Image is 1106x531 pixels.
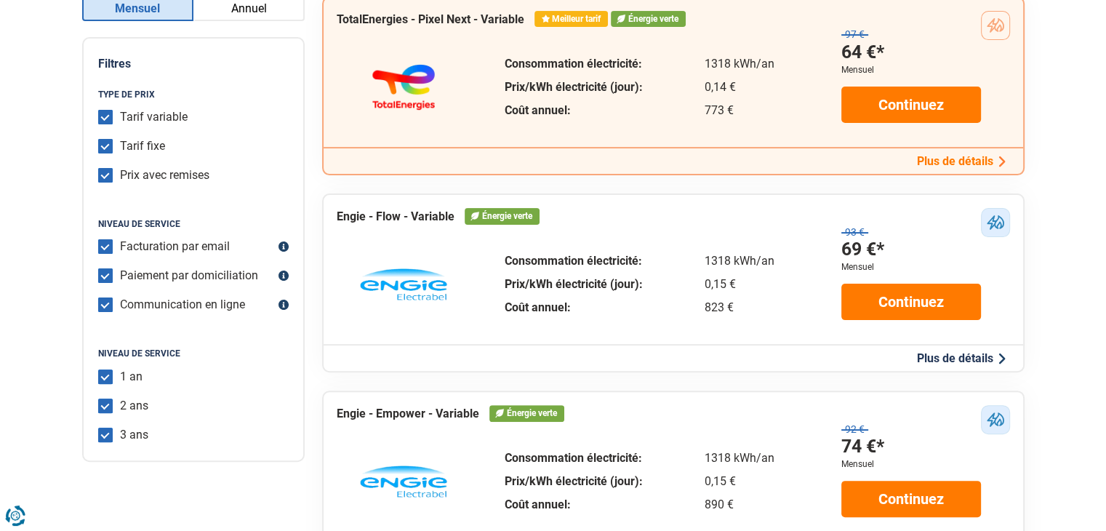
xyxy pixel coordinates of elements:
[704,279,774,290] div: 0,15 €
[98,219,289,229] legend: Niveau de service
[337,209,454,223] h3: Engie - Flow - Variable
[337,407,479,420] h3: Engie - Empower - Variable
[704,81,774,93] div: 0,14 €
[841,481,981,517] a: Continuez
[505,499,643,511] div: Coût annuel:
[98,89,289,100] legend: Type de prix
[704,452,774,464] div: 1318 kWh/an
[611,11,686,27] div: Énergie verte
[505,302,643,314] div: Coût annuel:
[534,11,608,27] div: Meilleur tarif
[704,499,774,511] div: 890 €
[704,476,774,487] div: 0,15 €
[120,168,209,183] label: Prix avec remises
[841,423,868,436] div: 92 €
[360,268,447,300] img: Engie
[505,81,643,93] div: Prix/kWh électricité (jour):
[120,239,230,254] label: Facturation par email
[704,105,774,116] div: 773 €
[98,57,289,71] h2: Filtres
[505,476,643,487] div: Prix/kWh électricité (jour):
[120,428,148,442] label: 3 ans
[505,255,643,267] div: Consommation électricité:
[360,466,447,498] img: Engie
[841,28,868,41] div: 97 €
[841,284,981,320] a: Continuez
[120,110,188,124] label: Tarif variable
[120,268,258,283] label: Paiement par domiciliation
[841,262,874,272] div: Mensuel
[120,298,245,312] label: Communication en ligne
[98,348,289,359] legend: Niveau de service
[841,238,884,262] div: 69 €*
[465,208,540,224] div: Énergie verte
[841,65,874,75] div: Mensuel
[120,399,148,413] label: 2 ans
[505,58,643,70] div: Consommation électricité:
[704,58,774,70] div: 1318 kWh/an
[505,452,643,464] div: Consommation électricité:
[841,226,868,239] div: 93 €
[120,370,143,384] label: 1 an
[505,279,643,290] div: Prix/kWh électricité (jour):
[841,41,884,65] div: 64 €*
[841,87,981,123] a: Continuez
[360,64,447,111] img: TotalEnergies
[913,351,1010,366] button: Plus de détails
[913,153,1010,169] button: Plus de détails
[704,302,774,314] div: 823 €
[337,12,524,26] h3: TotalEnergies - Pixel Next - Variable
[120,139,165,153] label: Tarif fixe
[505,105,643,116] div: Coût annuel:
[704,255,774,267] div: 1318 kWh/an
[841,459,874,469] div: Mensuel
[489,405,564,421] div: Énergie verte
[841,435,884,459] div: 74 €*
